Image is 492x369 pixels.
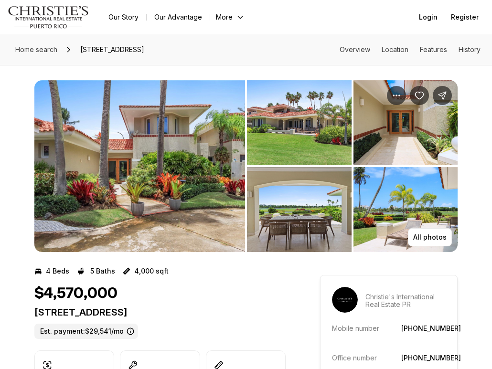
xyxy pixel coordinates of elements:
[210,11,250,24] button: More
[387,86,406,105] button: Property options
[247,167,352,252] button: View image gallery
[147,11,210,24] a: Our Advantage
[419,13,438,21] span: Login
[8,6,89,29] img: logo
[34,306,286,318] p: [STREET_ADDRESS]
[413,8,443,27] button: Login
[332,354,377,362] p: Office number
[433,86,452,105] button: Share Property: #5 THE GREENS ST
[34,80,245,252] li: 1 of 14
[382,45,408,53] a: Skip to: Location
[11,42,61,57] a: Home search
[420,45,447,53] a: Skip to: Features
[340,45,370,53] a: Skip to: Overview
[90,267,115,275] p: 5 Baths
[365,293,446,308] p: Christie's International Real Estate PR
[401,324,461,332] a: [PHONE_NUMBER]
[15,45,57,53] span: Home search
[247,80,458,252] li: 2 of 14
[353,167,458,252] button: View image gallery
[340,46,481,53] nav: Page section menu
[34,285,118,303] h1: $4,570,000
[413,233,447,241] p: All photos
[353,80,458,165] button: View image gallery
[101,11,146,24] a: Our Story
[46,267,69,275] p: 4 Beds
[459,45,481,53] a: Skip to: History
[34,80,458,252] div: Listing Photos
[451,13,479,21] span: Register
[134,267,169,275] p: 4,000 sqft
[76,42,148,57] span: [STREET_ADDRESS]
[401,354,461,362] a: [PHONE_NUMBER]
[332,324,379,332] p: Mobile number
[247,80,352,165] button: View image gallery
[34,80,245,252] button: View image gallery
[445,8,484,27] button: Register
[408,228,452,246] button: All photos
[77,264,115,279] button: 5 Baths
[34,324,138,339] label: Est. payment: $29,541/mo
[410,86,429,105] button: Save Property: #5 THE GREENS ST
